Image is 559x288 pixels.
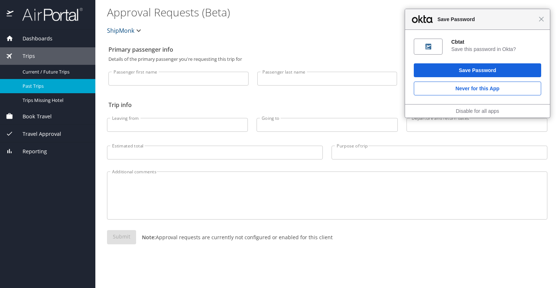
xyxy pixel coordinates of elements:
span: Reporting [13,147,47,155]
span: Travel Approval [13,130,61,138]
span: Current / Future Trips [23,68,87,75]
img: airportal-logo.png [14,7,83,21]
button: ShipMonk [104,23,146,38]
p: Approval requests are currently not configured or enabled for this client [136,233,333,241]
span: Past Trips [23,83,87,90]
span: ShipMonk [107,25,134,36]
img: icon-airportal.png [7,7,14,21]
h2: Trip info [108,99,546,111]
p: [PERSON_NAME] [501,8,548,17]
p: Details of the primary passenger you're requesting this trip for [108,57,546,62]
span: Book Travel [13,113,52,121]
button: Never for this App [414,82,541,95]
strong: Note: [142,234,156,241]
div: Save this password in Okta? [451,46,541,52]
button: [PERSON_NAME] [489,6,551,19]
div: Cbtat [451,39,541,45]
span: Close [539,16,544,22]
span: Save Password [434,15,539,24]
a: Disable for all apps [456,108,499,114]
span: Dashboards [13,35,52,43]
span: Trips [13,52,35,60]
h2: Primary passenger info [108,44,546,55]
img: 9IrUADAAAABklEQVQDAMp15y9HRpfFAAAAAElFTkSuQmCC [425,44,431,50]
button: Save Password [414,63,541,77]
h1: Approval Requests (Beta) [107,1,486,23]
span: Trips Missing Hotel [23,97,87,104]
